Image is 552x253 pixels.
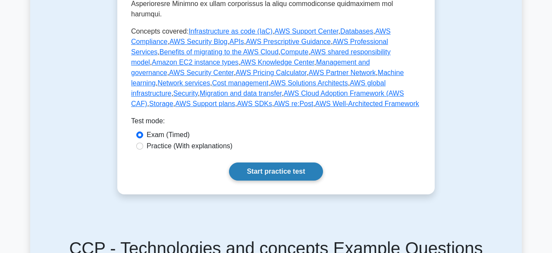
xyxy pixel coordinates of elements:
[175,100,235,107] a: AWS Support plans
[200,90,282,97] a: Migration and data transfer
[340,28,373,35] a: Databases
[169,69,234,76] a: AWS Security Center
[152,59,238,66] a: Amazon EC2 instance types
[131,26,421,109] p: Concepts covered: , , , , , , , , , , , , , , , , , , , , , , , , , , , , ,
[246,38,331,45] a: AWS Prescriptive Guidance
[270,79,348,87] a: AWS Solutions Architects
[173,90,198,97] a: Security
[308,69,376,76] a: AWS Partner Network
[147,130,190,140] label: Exam (Timed)
[147,141,232,151] label: Practice (With explanations)
[157,79,210,87] a: Network services
[235,69,307,76] a: AWS Pricing Calculator
[229,38,244,45] a: APIs
[229,162,323,181] a: Start practice test
[188,28,273,35] a: Infrastructure as code (IaC)
[280,48,308,56] a: Compute
[212,79,269,87] a: Cost management
[149,100,173,107] a: Storage
[131,116,421,130] div: Test mode:
[240,59,314,66] a: AWS Knowledge Center
[315,100,419,107] a: AWS Well-Architected Framework
[237,100,272,107] a: AWS SDKs
[160,48,279,56] a: Benefits of migrating to the AWS Cloud
[275,28,339,35] a: AWS Support Center
[274,100,313,107] a: AWS re:Post
[169,38,228,45] a: AWS Security Blog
